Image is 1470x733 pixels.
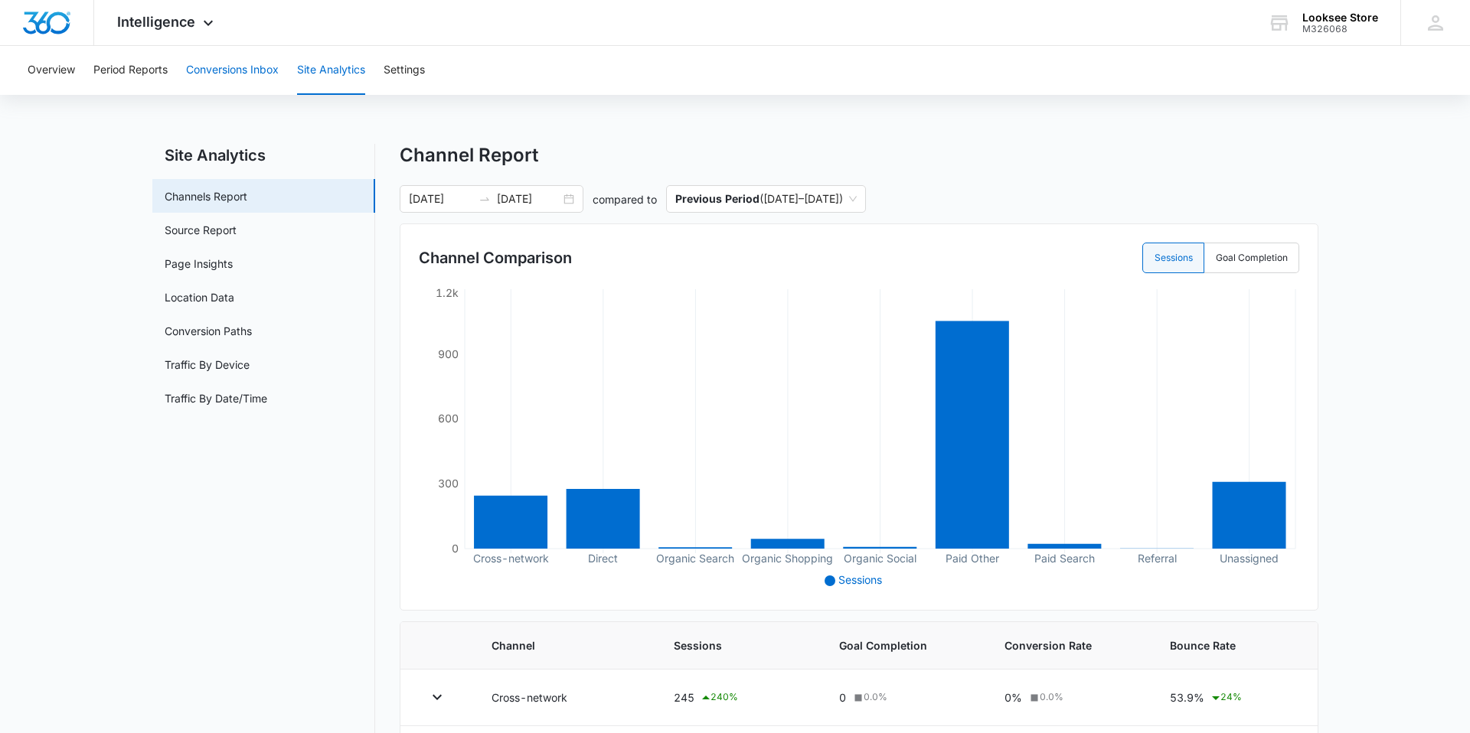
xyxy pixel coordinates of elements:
[117,14,195,30] span: Intelligence
[1004,689,1133,705] div: 0%
[700,689,738,707] div: 240 %
[1204,243,1299,273] label: Goal Completion
[28,46,75,95] button: Overview
[438,477,459,490] tspan: 300
[473,669,655,726] td: Cross-network
[1210,689,1242,707] div: 24 %
[851,690,887,704] div: 0.0 %
[839,689,968,705] div: 0
[1170,689,1292,707] div: 53.9%
[1170,637,1292,653] span: Bounce Rate
[452,542,459,555] tspan: 0
[297,46,365,95] button: Site Analytics
[593,191,657,207] p: compared to
[839,637,968,653] span: Goal Completion
[438,412,459,425] tspan: 600
[165,222,237,238] a: Source Report
[742,552,833,565] tspan: Organic Shopping
[656,552,734,565] tspan: Organic Search
[675,192,759,205] p: Previous Period
[497,191,560,207] input: End date
[1137,552,1176,565] tspan: Referral
[479,193,491,205] span: to
[165,323,252,339] a: Conversion Paths
[436,286,459,299] tspan: 1.2k
[384,46,425,95] button: Settings
[165,256,233,272] a: Page Insights
[472,552,548,565] tspan: Cross-network
[419,246,572,269] h3: Channel Comparison
[675,186,857,212] span: ( [DATE] – [DATE] )
[425,685,449,709] button: Toggle Row Expanded
[1302,24,1378,34] div: account id
[1004,637,1133,653] span: Conversion Rate
[165,289,234,305] a: Location Data
[844,552,916,565] tspan: Organic Social
[946,552,999,565] tspan: Paid Other
[1034,552,1095,565] tspan: Paid Search
[1220,552,1279,565] tspan: Unassigned
[674,689,802,707] div: 245
[93,46,168,95] button: Period Reports
[165,357,250,373] a: Traffic By Device
[409,191,472,207] input: Start date
[492,637,637,653] span: Channel
[674,637,802,653] span: Sessions
[438,347,459,360] tspan: 900
[479,193,491,205] span: swap-right
[165,188,247,204] a: Channels Report
[588,552,618,565] tspan: Direct
[838,573,882,586] span: Sessions
[1302,11,1378,24] div: account name
[1142,243,1204,273] label: Sessions
[152,144,375,167] h2: Site Analytics
[186,46,279,95] button: Conversions Inbox
[1027,690,1063,704] div: 0.0 %
[165,390,267,406] a: Traffic By Date/Time
[400,144,538,167] h1: Channel Report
